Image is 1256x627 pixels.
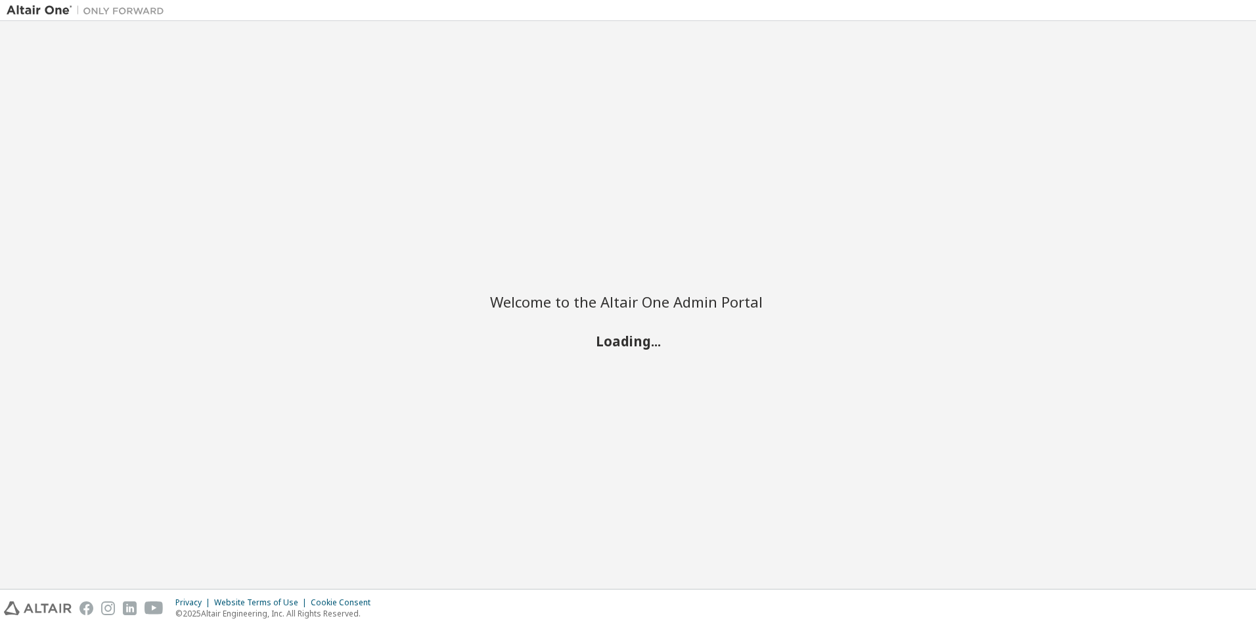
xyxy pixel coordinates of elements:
[175,597,214,608] div: Privacy
[4,601,72,615] img: altair_logo.svg
[311,597,378,608] div: Cookie Consent
[175,608,378,619] p: © 2025 Altair Engineering, Inc. All Rights Reserved.
[490,292,766,311] h2: Welcome to the Altair One Admin Portal
[79,601,93,615] img: facebook.svg
[123,601,137,615] img: linkedin.svg
[145,601,164,615] img: youtube.svg
[214,597,311,608] div: Website Terms of Use
[101,601,115,615] img: instagram.svg
[7,4,171,17] img: Altair One
[490,333,766,350] h2: Loading...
